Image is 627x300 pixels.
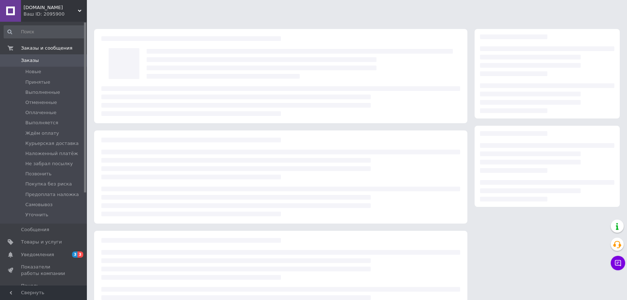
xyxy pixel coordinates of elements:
span: 3 [77,251,83,258]
span: Заказы [21,57,39,64]
span: Товары и услуги [21,239,62,245]
button: Чат с покупателем [611,256,625,270]
span: redstone.kh.ua [24,4,78,11]
span: Принятые [25,79,50,86]
span: Показатели работы компании [21,264,67,277]
span: Новые [25,68,41,75]
span: Покупка без риска [25,181,72,187]
span: Заказы и сообщения [21,45,72,51]
span: Выполненные [25,89,60,96]
span: Предоплата наложка [25,191,79,198]
span: Оплаченные [25,109,56,116]
span: Самовывоз [25,201,52,208]
span: Сообщения [21,226,49,233]
span: 3 [72,251,78,258]
span: Уточнить [25,212,48,218]
input: Поиск [4,25,85,38]
span: Ждём оплату [25,130,59,137]
span: Выполняется [25,120,58,126]
span: Уведомления [21,251,54,258]
div: Ваш ID: 2095900 [24,11,87,17]
span: Отмененные [25,99,57,106]
span: Наложенный платёж [25,150,78,157]
span: Не забрал посылку [25,161,73,167]
span: Панель управления [21,283,67,296]
span: Курьерская доставка [25,140,79,147]
span: Позвонить [25,171,51,177]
